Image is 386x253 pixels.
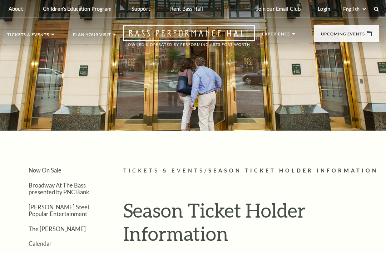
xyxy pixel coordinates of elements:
p: About [9,6,23,12]
span: Tickets & Events [123,167,204,174]
a: Broadway At The Bass presented by PNC Bank [29,182,89,195]
p: Upcoming Events [321,32,365,40]
select: Select: [342,6,367,13]
p: Children's Education Program [43,6,112,12]
a: The [PERSON_NAME] [29,225,86,232]
p: Plan Your Visit [73,33,112,40]
a: Calendar [29,240,52,247]
a: [PERSON_NAME] Steel Popular Entertainment [29,204,89,217]
h1: Season Ticket Holder Information [123,199,379,251]
p: Support [132,6,150,12]
a: Now On Sale [29,167,61,174]
p: Rent Bass Hall [170,6,203,12]
p: Tickets & Events [7,33,49,40]
p: / [123,166,379,175]
span: Season Ticket Holder Information [208,167,378,174]
p: Experience [262,32,290,40]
